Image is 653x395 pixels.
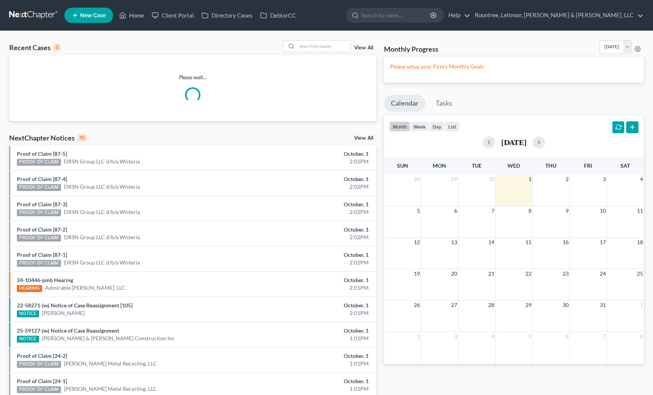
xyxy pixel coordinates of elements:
[64,385,157,393] a: [PERSON_NAME] Metal Recycling, LLC
[64,158,140,165] a: DRSN Group LLC d/b/a Wisteria
[256,327,369,335] div: October, 1
[256,302,369,309] div: October, 1
[17,336,39,343] div: NOTICE
[639,300,644,310] span: 1
[389,121,410,132] button: month
[413,175,421,184] span: 28
[256,183,369,191] div: 2:02PM
[602,175,607,184] span: 3
[545,162,556,169] span: Thu
[472,162,482,169] span: Tue
[256,276,369,284] div: October, 1
[639,175,644,184] span: 4
[413,300,421,310] span: 26
[565,206,569,215] span: 9
[528,175,532,184] span: 1
[471,8,643,22] a: Rountree, Leitman, [PERSON_NAME] & [PERSON_NAME], LLC
[17,361,61,368] div: PROOF OF CLAIM
[17,235,61,242] div: PROOF OF CLAIM
[602,332,607,341] span: 7
[565,175,569,184] span: 2
[416,332,421,341] span: 2
[410,121,429,132] button: week
[562,238,569,247] span: 16
[433,162,446,169] span: Mon
[487,175,495,184] span: 30
[256,226,369,233] div: October, 1
[528,206,532,215] span: 8
[64,233,140,241] a: DRSN Group LLC d/b/a Wisteria
[256,233,369,241] div: 2:02PM
[17,226,67,233] a: Proof of Claim [87-2]
[599,238,607,247] span: 17
[17,327,119,334] a: 25-59127-jwj Notice of Case Reassignment
[256,352,369,360] div: October, 1
[501,138,527,146] h2: [DATE]
[445,121,459,132] button: list
[599,269,607,278] span: 24
[256,208,369,216] div: 2:02PM
[17,310,39,317] div: NOTICE
[256,309,369,317] div: 2:01PM
[256,335,369,342] div: 1:01PM
[413,238,421,247] span: 12
[256,158,369,165] div: 2:02PM
[256,201,369,208] div: October, 1
[256,251,369,259] div: October, 1
[17,277,73,283] a: 24-10446-pmb Hearing
[390,63,638,70] p: Please setup your Firm's Monthly Goals
[17,209,61,216] div: PROOF OF CLAIM
[599,206,607,215] span: 10
[42,335,175,342] a: [PERSON_NAME] & [PERSON_NAME] Construction Inc
[198,8,256,22] a: Directory Cases
[584,162,592,169] span: Fri
[429,95,459,112] a: Tasks
[115,8,148,22] a: Home
[256,385,369,393] div: 1:01PM
[565,332,569,341] span: 6
[525,300,532,310] span: 29
[525,238,532,247] span: 15
[416,206,421,215] span: 5
[256,377,369,385] div: October, 1
[639,332,644,341] span: 8
[17,201,67,207] a: Proof of Claim [87-3]
[450,238,458,247] span: 13
[620,162,630,169] span: Sat
[256,8,300,22] a: DebtorCC
[256,150,369,158] div: October, 1
[148,8,198,22] a: Client Portal
[17,184,61,191] div: PROOF OF CLAIM
[445,8,470,22] a: Help
[64,208,140,216] a: DRSN Group LLC d/b/a Wisteria
[491,206,495,215] span: 7
[413,269,421,278] span: 19
[384,44,438,54] h3: Monthly Progress
[9,133,87,142] div: NextChapter Notices
[450,269,458,278] span: 20
[9,73,376,81] p: Please wait...
[636,269,644,278] span: 25
[636,206,644,215] span: 11
[17,176,67,182] a: Proof of Claim [87-4]
[354,135,373,141] a: View All
[17,378,67,384] a: Proof of Claim [24-1]
[429,121,445,132] button: day
[453,332,458,341] span: 3
[453,206,458,215] span: 6
[17,353,67,359] a: Proof of Claim [24-2]
[17,285,42,292] div: HEARING
[599,300,607,310] span: 31
[17,302,133,308] a: 22-58271-jwj Notice of Case Reassignment [105]
[491,332,495,341] span: 4
[9,43,61,52] div: Recent Cases
[45,284,125,292] a: Admirable [PERSON_NAME], LLC
[487,269,495,278] span: 21
[562,300,569,310] span: 30
[17,260,61,267] div: PROOF OF CLAIM
[17,251,67,258] a: Proof of Claim [87-1]
[450,300,458,310] span: 27
[256,284,369,292] div: 2:01PM
[256,259,369,266] div: 2:02PM
[42,309,85,317] a: [PERSON_NAME]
